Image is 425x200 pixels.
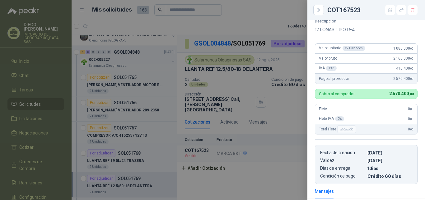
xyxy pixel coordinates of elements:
[319,76,349,81] span: Pago al proveedor
[327,5,418,15] div: COT167523
[367,150,412,155] p: [DATE]
[409,92,413,96] span: ,00
[315,188,334,195] div: Mensajes
[389,91,413,96] span: 2.570.400
[320,150,365,155] p: Fecha de creación
[326,66,337,71] div: 19 %
[319,56,337,61] span: Valor bruto
[319,66,337,71] span: IVA
[319,46,365,51] span: Valor unitario
[410,128,413,131] span: ,00
[393,76,413,81] span: 2.570.400
[367,158,412,163] p: [DATE]
[367,173,412,179] p: Crédito 60 días
[319,116,344,121] span: Flete IVA
[335,116,344,121] div: 0 %
[315,19,418,23] p: Descripción
[319,92,355,96] p: Cobro al comprador
[393,56,413,61] span: 2.160.000
[367,166,412,171] p: 1 dias
[410,47,413,50] span: ,00
[410,57,413,60] span: ,00
[410,117,413,121] span: ,00
[410,77,413,80] span: ,00
[396,66,413,71] span: 410.400
[410,67,413,70] span: ,00
[320,158,365,163] p: Validez
[408,127,413,131] span: 0
[315,26,418,33] p: 12 LONAS TIPO R-4
[319,107,327,111] span: Flete
[320,173,365,179] p: Condición de pago
[410,107,413,111] span: ,00
[319,125,357,133] span: Total Flete
[320,166,365,171] p: Días de entrega
[393,46,413,51] span: 1.080.000
[337,125,356,133] div: Incluido
[315,6,322,14] button: Close
[408,117,413,121] span: 0
[343,46,365,51] div: x 2 Unidades
[408,107,413,111] span: 0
